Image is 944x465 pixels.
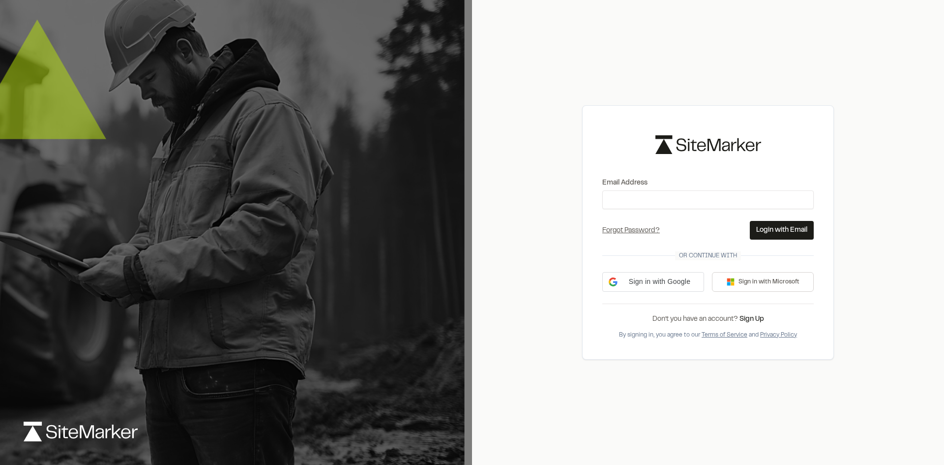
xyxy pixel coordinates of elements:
div: Sign in with Google [602,272,704,292]
div: By signing in, you agree to our and [602,331,814,340]
span: Or continue with [675,251,741,260]
img: logo-white-rebrand.svg [24,422,138,441]
div: Don’t you have an account? [602,314,814,325]
button: Terms of Service [702,331,747,340]
label: Email Address [602,178,814,188]
img: logo-black-rebrand.svg [655,135,761,154]
button: Sign in with Microsoft [712,272,814,292]
a: Forgot Password? [602,228,660,234]
span: Sign in with Google [621,277,698,287]
a: Sign Up [739,316,764,322]
button: Privacy Policy [760,331,797,340]
button: Login with Email [750,221,814,240]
